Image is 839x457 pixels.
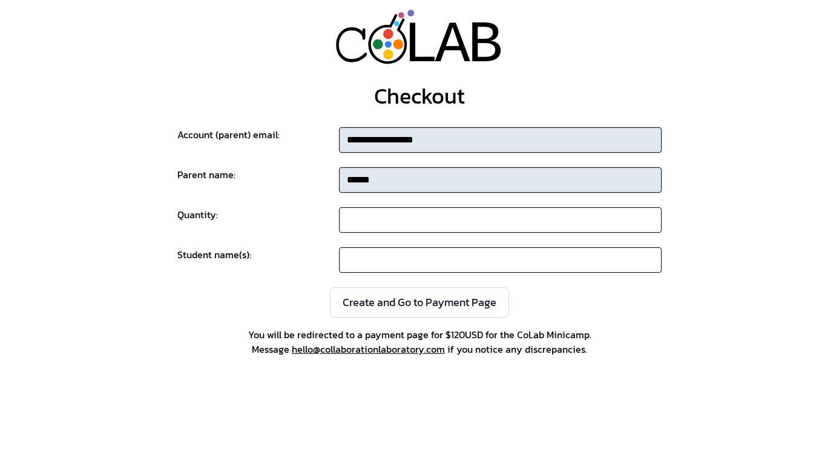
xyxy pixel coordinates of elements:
[374,84,465,108] div: Checkout
[330,287,509,318] button: Create and Go to Payment Page
[177,327,662,356] span: You will be redirected to a payment page for $ 120 USD for the CoLab Minicamp . Message if you no...
[177,207,339,233] div: Quantity:
[403,10,438,81] div: L
[177,247,339,273] div: Student name(s):
[177,127,339,153] div: Account (parent) email:
[468,10,503,81] div: B
[435,10,470,81] div: A
[177,167,339,193] div: Parent name:
[292,342,445,356] a: hello@​collaboration​laboratory​.com
[306,10,532,64] a: LAB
